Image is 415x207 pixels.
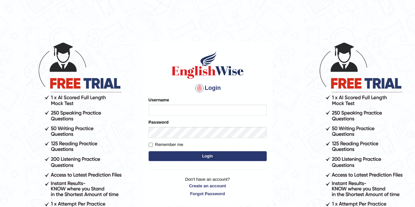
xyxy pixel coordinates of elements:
[149,97,169,103] label: Username
[149,151,267,161] button: Login
[149,143,153,147] input: Remember me
[149,83,267,93] h4: Login
[149,176,267,197] p: Don't have an account?
[149,183,267,189] a: Create an account
[170,50,245,80] img: Logo of English Wise sign in for intelligent practice with AI
[149,141,183,148] label: Remember me
[149,191,267,197] a: Forgot Password
[149,119,169,125] label: Password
